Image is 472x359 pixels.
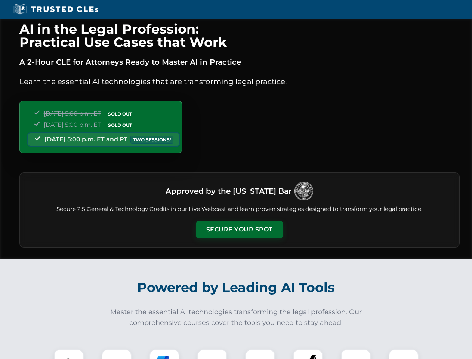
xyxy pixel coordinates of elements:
p: Secure 2.5 General & Technology Credits in our Live Webcast and learn proven strategies designed ... [29,205,450,214]
p: Master the essential AI technologies transforming the legal profession. Our comprehensive courses... [105,307,367,328]
h3: Approved by the [US_STATE] Bar [166,184,291,198]
span: [DATE] 5:00 p.m. ET [44,110,101,117]
img: Logo [294,182,313,200]
h1: AI in the Legal Profession: Practical Use Cases that Work [19,22,460,49]
span: SOLD OUT [105,121,135,129]
h2: Powered by Leading AI Tools [29,274,443,301]
span: SOLD OUT [105,110,135,118]
img: Trusted CLEs [11,4,101,15]
p: Learn the essential AI technologies that are transforming legal practice. [19,76,460,88]
p: A 2-Hour CLE for Attorneys Ready to Master AI in Practice [19,56,460,68]
button: Secure Your Spot [196,221,283,238]
span: [DATE] 5:00 p.m. ET [44,121,101,128]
